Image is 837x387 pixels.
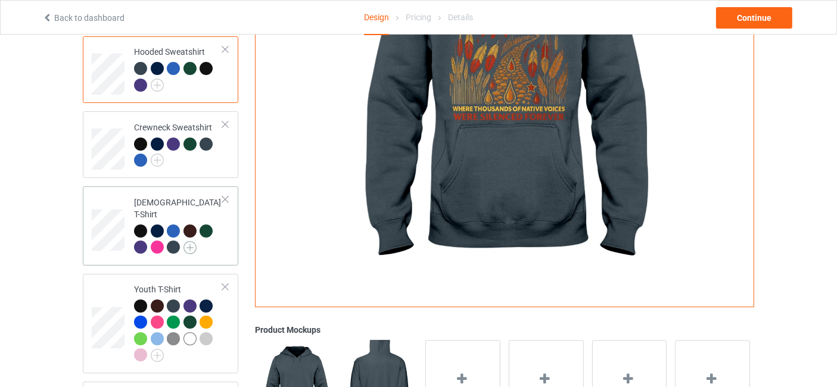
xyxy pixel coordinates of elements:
div: Hooded Sweatshirt [83,36,238,103]
div: Crewneck Sweatshirt [134,121,223,166]
div: Youth T-Shirt [134,283,223,361]
div: Product Mockups [255,324,754,336]
div: Continue [716,7,792,29]
img: svg+xml;base64,PD94bWwgdmVyc2lvbj0iMS4wIiBlbmNvZGluZz0iVVRGLTgiPz4KPHN2ZyB3aWR0aD0iMjJweCIgaGVpZ2... [183,241,197,254]
div: Pricing [406,1,431,34]
a: Back to dashboard [42,13,125,23]
img: svg+xml;base64,PD94bWwgdmVyc2lvbj0iMS4wIiBlbmNvZGluZz0iVVRGLTgiPz4KPHN2ZyB3aWR0aD0iMjJweCIgaGVpZ2... [151,349,164,362]
div: Hooded Sweatshirt [134,46,223,90]
img: heather_texture.png [167,332,180,345]
div: Design [364,1,389,35]
div: Details [448,1,473,34]
div: Crewneck Sweatshirt [83,111,238,178]
div: Youth T-Shirt [83,274,238,373]
img: svg+xml;base64,PD94bWwgdmVyc2lvbj0iMS4wIiBlbmNvZGluZz0iVVRGLTgiPz4KPHN2ZyB3aWR0aD0iMjJweCIgaGVpZ2... [151,154,164,167]
div: [DEMOGRAPHIC_DATA] T-Shirt [134,196,223,253]
div: [DEMOGRAPHIC_DATA] T-Shirt [83,186,238,265]
img: svg+xml;base64,PD94bWwgdmVyc2lvbj0iMS4wIiBlbmNvZGluZz0iVVRGLTgiPz4KPHN2ZyB3aWR0aD0iMjJweCIgaGVpZ2... [151,79,164,92]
